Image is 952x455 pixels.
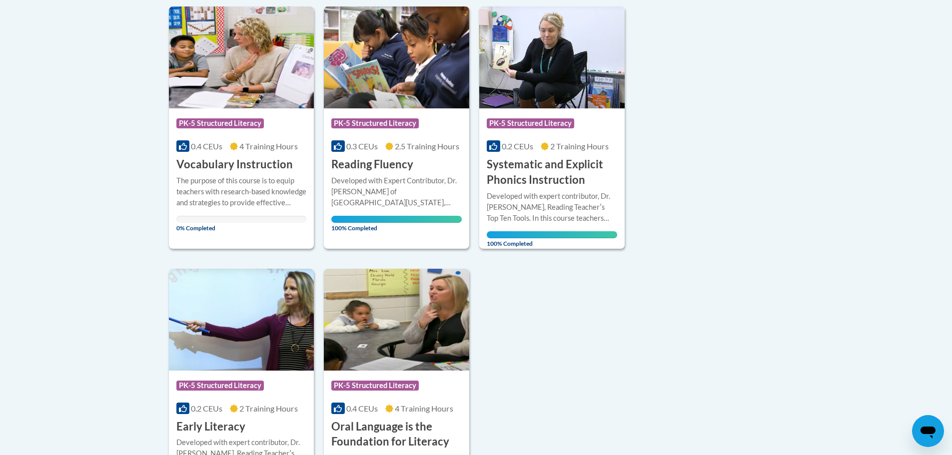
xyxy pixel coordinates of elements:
h3: Reading Fluency [331,157,413,172]
h3: Vocabulary Instruction [176,157,293,172]
div: Developed with expert contributor, Dr. [PERSON_NAME], Reading Teacherʹs Top Ten Tools. In this co... [487,191,617,224]
span: 4 Training Hours [239,141,298,151]
div: Your progress [331,216,462,223]
h3: Oral Language is the Foundation for Literacy [331,419,462,450]
span: PK-5 Structured Literacy [331,118,419,128]
span: PK-5 Structured Literacy [331,381,419,391]
a: Course LogoPK-5 Structured Literacy0.3 CEUs2.5 Training Hours Reading FluencyDeveloped with Exper... [324,6,469,248]
span: PK-5 Structured Literacy [487,118,574,128]
img: Course Logo [169,6,314,108]
span: PK-5 Structured Literacy [176,381,264,391]
span: 2.5 Training Hours [395,141,459,151]
span: 0.2 CEUs [502,141,533,151]
span: 2 Training Hours [239,404,298,413]
a: Course LogoPK-5 Structured Literacy0.4 CEUs4 Training Hours Vocabulary InstructionThe purpose of ... [169,6,314,248]
iframe: Button to launch messaging window [912,415,944,447]
img: Course Logo [169,269,314,371]
h3: Systematic and Explicit Phonics Instruction [487,157,617,188]
span: 0.4 CEUs [346,404,378,413]
span: 4 Training Hours [395,404,453,413]
h3: Early Literacy [176,419,245,435]
img: Course Logo [479,6,625,108]
span: PK-5 Structured Literacy [176,118,264,128]
div: Your progress [487,231,617,238]
img: Course Logo [324,269,469,371]
a: Course LogoPK-5 Structured Literacy0.2 CEUs2 Training Hours Systematic and Explicit Phonics Instr... [479,6,625,248]
img: Course Logo [324,6,469,108]
span: 2 Training Hours [550,141,609,151]
span: 0.4 CEUs [191,141,222,151]
span: 0.2 CEUs [191,404,222,413]
span: 100% Completed [487,231,617,247]
span: 0.3 CEUs [346,141,378,151]
span: 100% Completed [331,216,462,232]
div: Developed with Expert Contributor, Dr. [PERSON_NAME] of [GEOGRAPHIC_DATA][US_STATE], [GEOGRAPHIC_... [331,175,462,208]
div: The purpose of this course is to equip teachers with research-based knowledge and strategies to p... [176,175,307,208]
